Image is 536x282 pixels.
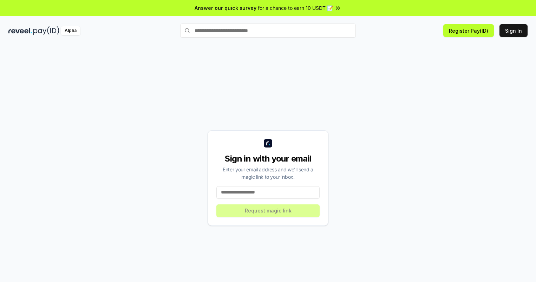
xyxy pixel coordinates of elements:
button: Sign In [499,24,528,37]
img: reveel_dark [8,26,32,35]
div: Enter your email address and we’ll send a magic link to your inbox. [216,166,320,181]
span: for a chance to earn 10 USDT 📝 [258,4,333,12]
span: Answer our quick survey [195,4,256,12]
img: pay_id [33,26,59,35]
img: logo_small [264,139,272,147]
div: Alpha [61,26,80,35]
button: Register Pay(ID) [443,24,494,37]
div: Sign in with your email [216,153,320,164]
